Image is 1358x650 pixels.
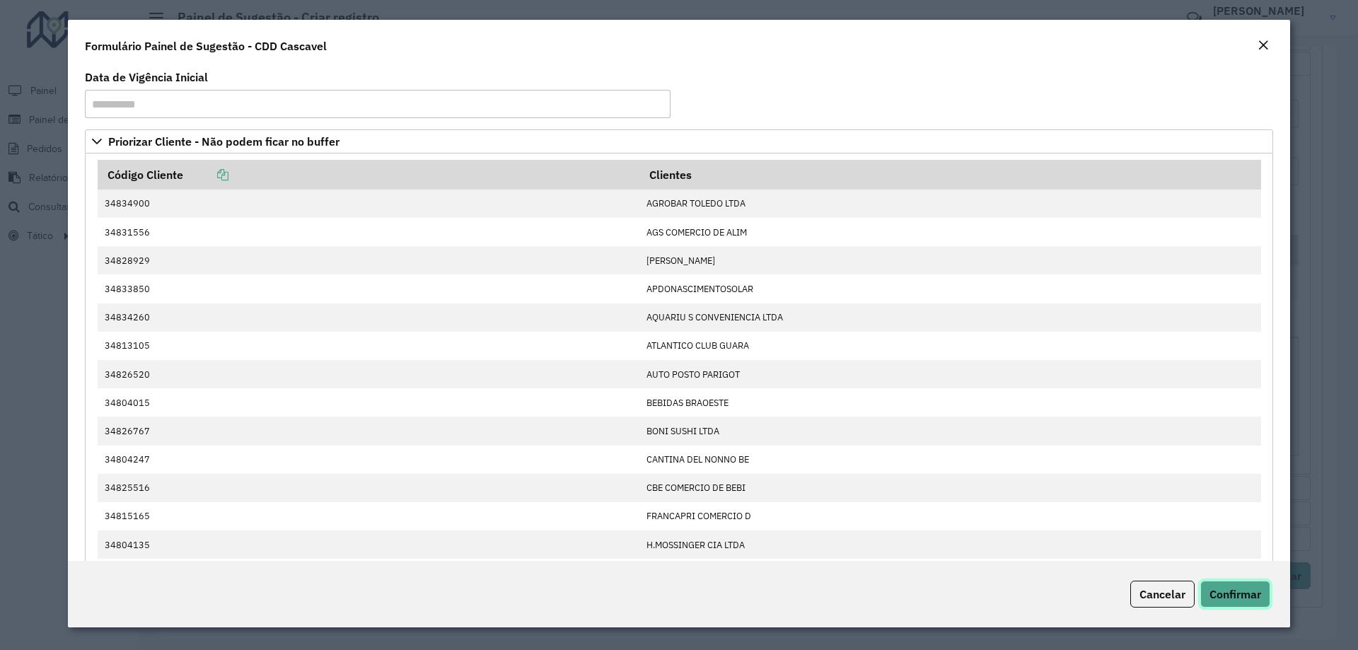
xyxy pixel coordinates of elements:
[639,559,1261,587] td: HOLDEFER eamp
[1139,587,1185,601] span: Cancelar
[108,136,339,147] span: Priorizar Cliente - Não podem ficar no buffer
[98,474,639,502] td: 34825516
[1258,40,1269,51] em: Fechar
[639,246,1261,274] td: [PERSON_NAME]
[639,502,1261,530] td: FRANCAPRI COMERCIO D
[639,190,1261,218] td: AGROBAR TOLEDO LTDA
[639,303,1261,332] td: AQUARIU S CONVENIENCIA LTDA
[98,303,639,332] td: 34834260
[98,218,639,246] td: 34831556
[85,129,1273,153] a: Priorizar Cliente - Não podem ficar no buffer
[85,37,327,54] h4: Formulário Painel de Sugestão - CDD Cascavel
[98,360,639,388] td: 34826520
[98,190,639,218] td: 34834900
[1130,581,1195,608] button: Cancelar
[98,274,639,303] td: 34833850
[98,502,639,530] td: 34815165
[183,168,228,182] a: Copiar
[98,246,639,274] td: 34828929
[639,417,1261,445] td: BONI SUSHI LTDA
[98,160,639,190] th: Código Cliente
[639,446,1261,474] td: CANTINA DEL NONNO BE
[98,388,639,417] td: 34804015
[85,69,208,86] label: Data de Vigência Inicial
[639,530,1261,559] td: H.MOSSINGER CIA LTDA
[1200,581,1270,608] button: Confirmar
[639,360,1261,388] td: AUTO POSTO PARIGOT
[1209,587,1261,601] span: Confirmar
[639,388,1261,417] td: BEBIDAS BRAOESTE
[98,417,639,445] td: 34826767
[1253,37,1273,55] button: Close
[639,218,1261,246] td: AGS COMERCIO DE ALIM
[639,274,1261,303] td: APDONASCIMENTOSOLAR
[98,446,639,474] td: 34804247
[98,332,639,360] td: 34813105
[639,332,1261,360] td: ATLANTICO CLUB GUARA
[639,160,1261,190] th: Clientes
[98,530,639,559] td: 34804135
[98,559,639,587] td: 34826163
[639,474,1261,502] td: CBE COMERCIO DE BEBI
